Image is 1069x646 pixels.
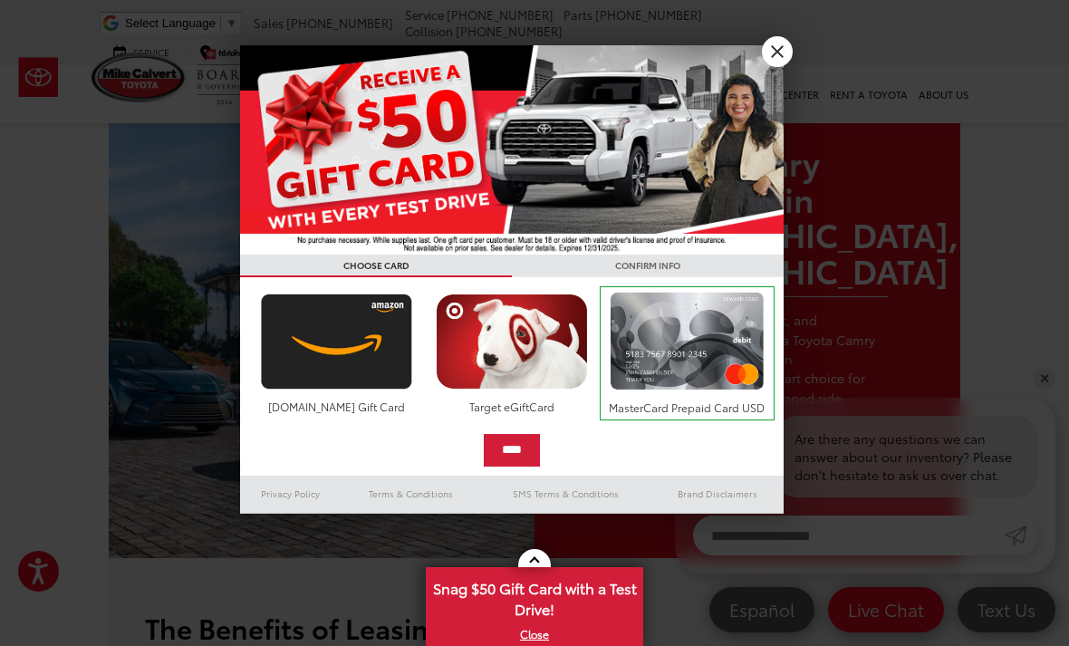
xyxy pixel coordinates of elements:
img: targetcard.png [431,294,592,390]
h3: CONFIRM INFO [512,255,784,277]
img: amazoncard.png [256,294,417,390]
h3: CHOOSE CARD [240,255,512,277]
img: mastercard.png [605,292,769,390]
div: Target eGiftCard [431,399,592,414]
div: MasterCard Prepaid Card USD [605,400,769,415]
span: Snag $50 Gift Card with a Test Drive! [428,569,641,624]
img: 55838_top_625864.jpg [240,45,784,255]
a: SMS Terms & Conditions [480,483,651,505]
a: Terms & Conditions [342,483,480,505]
a: Brand Disclaimers [651,483,784,505]
a: Privacy Policy [240,483,342,505]
div: [DOMAIN_NAME] Gift Card [256,399,417,414]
